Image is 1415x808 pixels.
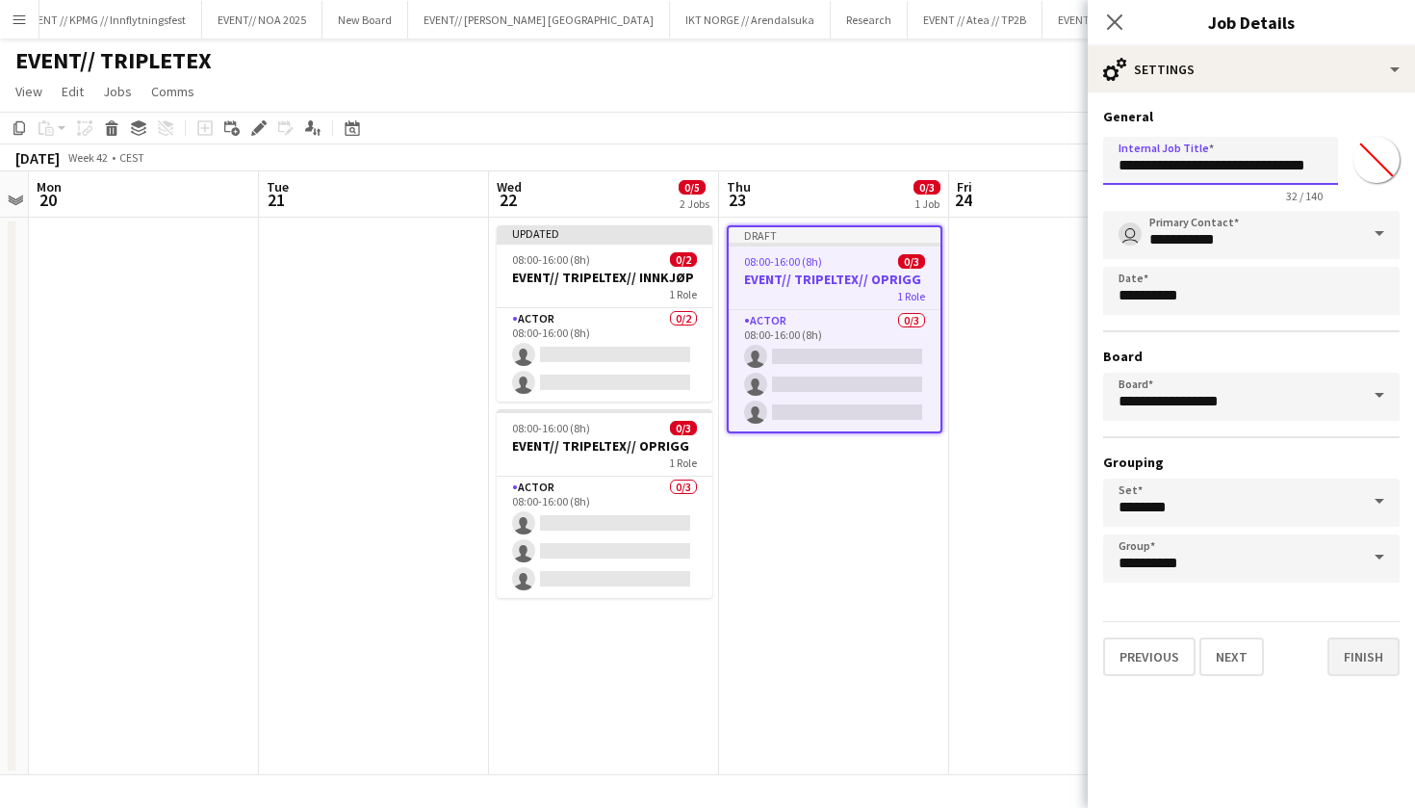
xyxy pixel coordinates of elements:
[908,1,1042,39] button: EVENT // Atea // TP2B
[15,148,60,168] div: [DATE]
[1199,638,1264,676] button: Next
[1271,189,1338,203] span: 32 / 140
[680,196,709,211] div: 2 Jobs
[497,477,712,598] app-card-role: Actor0/308:00-16:00 (8h)
[727,225,942,433] app-job-card: Draft08:00-16:00 (8h)0/3EVENT// TRIPELTEX// OPRIGG1 RoleActor0/308:00-16:00 (8h)
[103,83,132,100] span: Jobs
[497,409,712,598] app-job-card: 08:00-16:00 (8h)0/3EVENT// TRIPELTEX// OPRIGG1 RoleActor0/308:00-16:00 (8h)
[497,178,522,195] span: Wed
[670,252,697,267] span: 0/2
[724,189,751,211] span: 23
[1103,454,1400,471] h3: Grouping
[497,437,712,455] h3: EVENT// TRIPELTEX// OPRIGG
[1088,46,1415,92] div: Settings
[143,79,202,104] a: Comms
[202,1,322,39] button: EVENT// NOA 2025
[512,252,590,267] span: 08:00-16:00 (8h)
[497,225,712,241] div: Updated
[670,1,831,39] button: IKT NORGE // Arendalsuka
[897,289,925,303] span: 1 Role
[37,178,62,195] span: Mon
[34,189,62,211] span: 20
[679,180,706,195] span: 0/5
[119,150,144,165] div: CEST
[15,83,42,100] span: View
[744,254,822,269] span: 08:00-16:00 (8h)
[408,1,670,39] button: EVENT// [PERSON_NAME] [GEOGRAPHIC_DATA]
[957,178,972,195] span: Fri
[62,83,84,100] span: Edit
[267,178,289,195] span: Tue
[1103,638,1196,676] button: Previous
[264,189,289,211] span: 21
[727,178,751,195] span: Thu
[913,180,940,195] span: 0/3
[54,79,91,104] a: Edit
[151,83,194,100] span: Comms
[322,1,408,39] button: New Board
[15,46,212,75] h1: EVENT// TRIPLETEX
[512,421,590,435] span: 08:00-16:00 (8h)
[898,254,925,269] span: 0/3
[831,1,908,39] button: Research
[497,269,712,286] h3: EVENT// TRIPELTEX// INNKJØP
[497,308,712,402] app-card-role: Actor0/208:00-16:00 (8h)
[494,189,522,211] span: 22
[669,456,697,470] span: 1 Role
[8,79,50,104] a: View
[729,227,940,243] div: Draft
[954,189,972,211] span: 24
[95,79,140,104] a: Jobs
[11,1,202,39] button: EVENT // KPMG // Innflytningsfest
[497,225,712,402] app-job-card: Updated08:00-16:00 (8h)0/2EVENT// TRIPELTEX// INNKJØP1 RoleActor0/208:00-16:00 (8h)
[64,150,112,165] span: Week 42
[1103,348,1400,365] h3: Board
[914,196,939,211] div: 1 Job
[1327,638,1400,676] button: Finish
[1088,10,1415,35] h3: Job Details
[729,310,940,431] app-card-role: Actor0/308:00-16:00 (8h)
[729,271,940,288] h3: EVENT// TRIPELTEX// OPRIGG
[1042,1,1227,39] button: EVENT // Atea Community 2025
[1103,108,1400,125] h3: General
[670,421,697,435] span: 0/3
[669,287,697,301] span: 1 Role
